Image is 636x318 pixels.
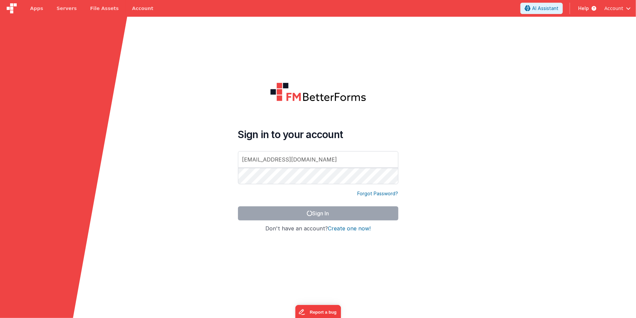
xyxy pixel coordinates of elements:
[238,206,398,220] button: Sign In
[520,3,563,14] button: AI Assistant
[56,5,77,12] span: Servers
[532,5,558,12] span: AI Assistant
[30,5,43,12] span: Apps
[604,5,631,12] button: Account
[358,190,398,197] a: Forgot Password?
[238,226,398,232] h4: Don't have an account?
[604,5,623,12] span: Account
[238,128,398,140] h4: Sign in to your account
[578,5,589,12] span: Help
[90,5,119,12] span: File Assets
[238,151,398,168] input: Email Address
[328,226,371,232] button: Create one now!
